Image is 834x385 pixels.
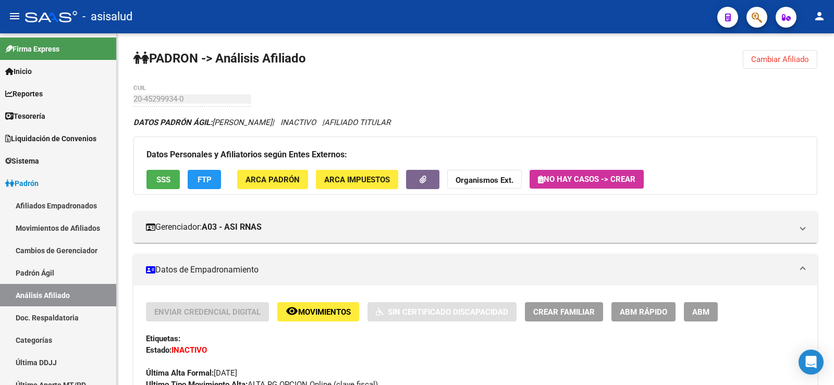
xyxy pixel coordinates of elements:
[146,147,804,162] h3: Datos Personales y Afiliatorios según Entes Externos:
[5,133,96,144] span: Liquidación de Convenios
[133,212,817,243] mat-expansion-panel-header: Gerenciador:A03 - ASI RNAS
[198,175,212,184] span: FTP
[246,175,300,184] span: ARCA Padrón
[133,118,390,127] i: | INACTIVO |
[146,368,214,378] strong: Última Alta Formal:
[82,5,132,28] span: - asisalud
[684,302,718,321] button: ABM
[388,307,508,317] span: Sin Certificado Discapacidad
[620,307,667,317] span: ABM Rápido
[146,221,792,233] mat-panel-title: Gerenciador:
[813,10,826,22] mat-icon: person
[133,254,817,285] mat-expansion-panel-header: Datos de Empadronamiento
[146,368,237,378] span: [DATE]
[188,170,221,189] button: FTP
[146,264,792,276] mat-panel-title: Datos de Empadronamiento
[286,305,298,317] mat-icon: remove_red_eye
[367,302,517,321] button: Sin Certificado Discapacidad
[154,307,261,317] span: Enviar Credencial Digital
[298,307,351,317] span: Movimientos
[5,155,39,167] span: Sistema
[5,66,32,77] span: Inicio
[525,302,603,321] button: Crear Familiar
[5,178,39,189] span: Padrón
[5,88,43,100] span: Reportes
[799,350,824,375] div: Open Intercom Messenger
[202,221,262,233] strong: A03 - ASI RNAS
[146,302,269,321] button: Enviar Credencial Digital
[751,55,809,64] span: Cambiar Afiliado
[447,170,522,189] button: Organismos Ext.
[324,118,390,127] span: AFILIADO TITULAR
[611,302,676,321] button: ABM Rápido
[538,175,635,184] span: No hay casos -> Crear
[530,170,644,189] button: No hay casos -> Crear
[277,302,359,321] button: Movimientos
[316,170,398,189] button: ARCA Impuestos
[146,334,180,343] strong: Etiquetas:
[324,175,390,184] span: ARCA Impuestos
[133,51,306,66] strong: PADRON -> Análisis Afiliado
[456,176,513,185] strong: Organismos Ext.
[5,110,45,122] span: Tesorería
[133,118,272,127] span: [PERSON_NAME]
[156,175,170,184] span: SSS
[5,43,59,55] span: Firma Express
[692,307,709,317] span: ABM
[146,170,180,189] button: SSS
[146,345,171,355] strong: Estado:
[533,307,595,317] span: Crear Familiar
[743,50,817,69] button: Cambiar Afiliado
[237,170,308,189] button: ARCA Padrón
[171,345,207,355] strong: INACTIVO
[133,118,212,127] strong: DATOS PADRÓN ÁGIL:
[8,10,21,22] mat-icon: menu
